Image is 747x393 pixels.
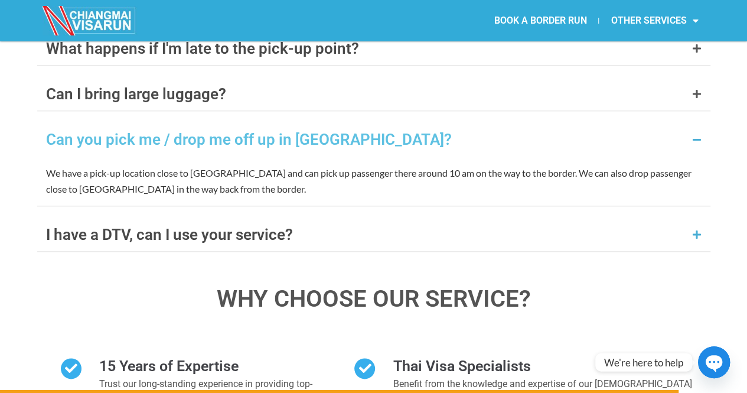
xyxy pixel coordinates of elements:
nav: Menu [373,7,710,34]
a: BOOK A BORDER RUN [482,7,598,34]
h3: WHY CHOOSE OUR SERVICE? [37,287,710,311]
div: Can you pick me / drop me off up in [GEOGRAPHIC_DATA]? [46,132,452,147]
div: I have a DTV, can I use your service? [46,227,293,242]
h2: 15 Years of Expertise [99,357,319,376]
div: What happens if I'm late to the pick-up point? [46,41,359,56]
p: We have a pick-up location close to [GEOGRAPHIC_DATA] and can pick up passenger there around 10 a... [46,165,702,197]
a: OTHER SERVICES [599,7,710,34]
h2: Thai Visa Specialists [393,357,710,376]
div: Can I bring large luggage? [46,86,226,102]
